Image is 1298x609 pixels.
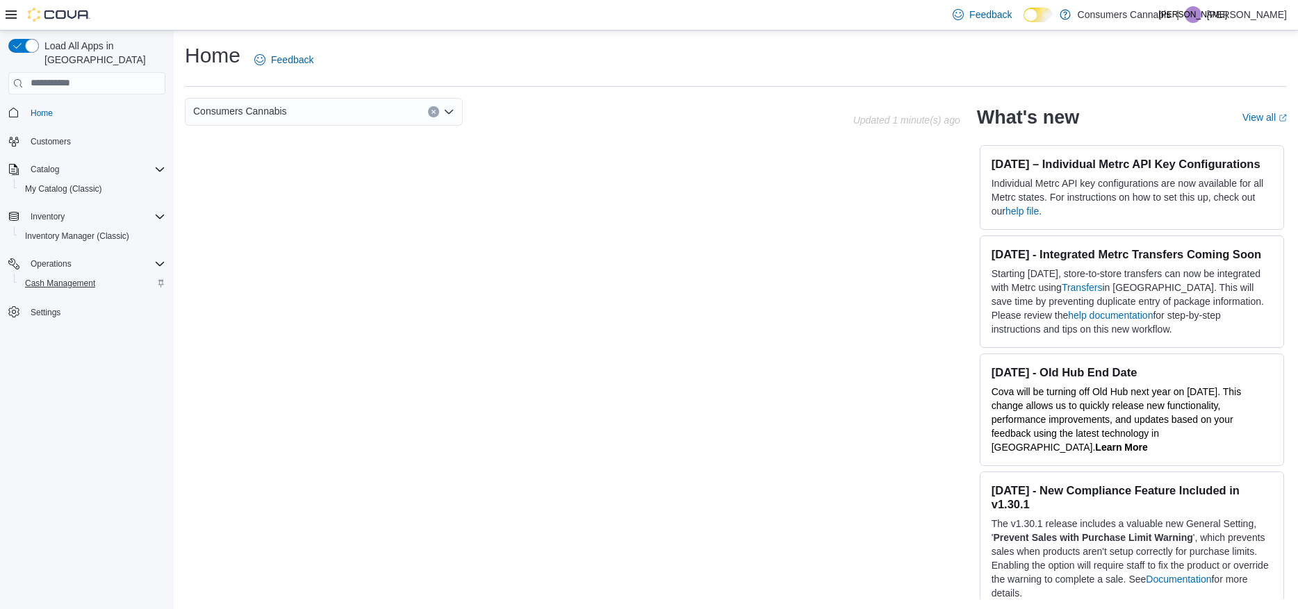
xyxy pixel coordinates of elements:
button: Cash Management [14,274,171,293]
span: Consumers Cannabis [193,103,287,119]
input: Dark Mode [1024,8,1053,22]
h3: [DATE] – Individual Metrc API Key Configurations [992,157,1272,171]
span: Home [31,108,53,119]
a: View allExternal link [1242,112,1287,123]
h3: [DATE] - Integrated Metrc Transfers Coming Soon [992,247,1272,261]
button: Inventory [25,208,70,225]
button: Open list of options [443,106,454,117]
span: Operations [31,258,72,269]
a: Transfers [1062,282,1103,293]
button: Catalog [25,161,65,178]
nav: Complex example [8,97,165,358]
span: Catalog [25,161,165,178]
p: The v1.30.1 release includes a valuable new General Setting, ' ', which prevents sales when produ... [992,517,1272,600]
button: Customers [3,131,171,151]
button: Clear input [428,106,439,117]
div: Julian Altomare-Leandro [1185,6,1201,23]
a: Cash Management [19,275,101,292]
a: Feedback [249,46,319,74]
button: My Catalog (Classic) [14,179,171,199]
span: [PERSON_NAME] [1159,6,1228,23]
p: [PERSON_NAME] [1207,6,1287,23]
span: Customers [31,136,71,147]
a: Settings [25,304,66,321]
a: Learn More [1095,442,1147,453]
p: Consumers Cannabis [1078,6,1172,23]
a: Customers [25,133,76,150]
span: Inventory [25,208,165,225]
span: My Catalog (Classic) [25,183,102,194]
button: Operations [3,254,171,274]
span: Feedback [969,8,1012,22]
button: Catalog [3,160,171,179]
p: Individual Metrc API key configurations are now available for all Metrc states. For instructions ... [992,176,1272,218]
span: My Catalog (Classic) [19,181,165,197]
img: Cova [28,8,90,22]
strong: Prevent Sales with Purchase Limit Warning [993,532,1192,543]
span: Load All Apps in [GEOGRAPHIC_DATA] [39,39,165,67]
a: Inventory Manager (Classic) [19,228,135,244]
p: Updated 1 minute(s) ago [853,115,960,126]
span: Dark Mode [1024,22,1024,23]
span: Inventory Manager (Classic) [19,228,165,244]
svg: External link [1279,114,1287,122]
a: Home [25,105,58,122]
h3: [DATE] - Old Hub End Date [992,365,1272,379]
span: Home [25,104,165,122]
span: Inventory [31,211,65,222]
span: Customers [25,133,165,150]
p: Starting [DATE], store-to-store transfers can now be integrated with Metrc using in [GEOGRAPHIC_D... [992,267,1272,336]
a: help documentation [1068,310,1153,321]
span: Inventory Manager (Classic) [25,231,129,242]
h2: What's new [977,106,1079,128]
span: Catalog [31,164,59,175]
button: Home [3,103,171,123]
a: Feedback [947,1,1017,28]
span: Operations [25,256,165,272]
button: Inventory Manager (Classic) [14,226,171,246]
h3: [DATE] - New Compliance Feature Included in v1.30.1 [992,483,1272,511]
span: Feedback [271,53,313,67]
h1: Home [185,42,240,69]
a: help file [1005,206,1039,217]
button: Inventory [3,207,171,226]
span: Cash Management [19,275,165,292]
a: Documentation [1146,574,1211,585]
span: Cova will be turning off Old Hub next year on [DATE]. This change allows us to quickly release ne... [992,386,1242,453]
a: My Catalog (Classic) [19,181,108,197]
span: Settings [25,303,165,320]
button: Settings [3,301,171,322]
span: Settings [31,307,60,318]
span: Cash Management [25,278,95,289]
button: Operations [25,256,77,272]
